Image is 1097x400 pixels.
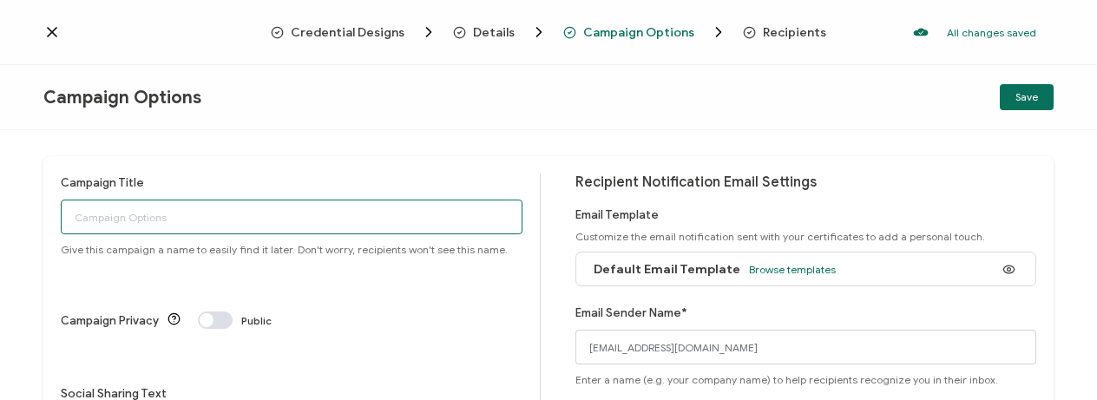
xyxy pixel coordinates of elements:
[473,26,515,39] span: Details
[743,26,826,39] span: Recipients
[43,87,201,108] span: Campaign Options
[583,26,694,39] span: Campaign Options
[61,176,144,189] label: Campaign Title
[575,373,998,386] span: Enter a name (e.g. your company name) to help recipients recognize you in their inbox.
[749,263,836,276] span: Browse templates
[1015,92,1038,102] span: Save
[763,26,826,39] span: Recipients
[1010,317,1097,400] iframe: Chat Widget
[575,230,985,243] span: Customize the email notification sent with your certificates to add a personal touch.
[594,262,740,277] span: Default Email Template
[575,306,687,319] label: Email Sender Name*
[241,314,272,327] span: Public
[61,387,167,400] label: Social Sharing Text
[61,243,508,256] span: Give this campaign a name to easily find it later. Don't worry, recipients won't see this name.
[453,23,548,41] span: Details
[563,23,727,41] span: Campaign Options
[271,23,826,41] div: Breadcrumb
[575,208,659,221] label: Email Template
[61,200,522,234] input: Campaign Options
[271,23,437,41] span: Credential Designs
[947,26,1036,39] p: All changes saved
[61,314,159,327] label: Campaign Privacy
[575,330,1037,364] input: Name
[575,174,817,191] span: Recipient Notification Email Settings
[291,26,404,39] span: Credential Designs
[1000,84,1054,110] button: Save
